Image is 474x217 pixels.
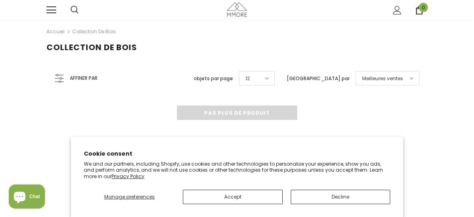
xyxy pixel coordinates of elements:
inbox-online-store-chat: Shopify online store chat [6,185,47,211]
label: [GEOGRAPHIC_DATA] par [287,75,350,83]
a: 0 [415,6,423,14]
span: Collection de bois [47,42,137,53]
img: Cas MMORE [227,2,247,16]
a: Privacy Policy [111,173,144,180]
button: Accept [183,190,282,204]
span: Meilleures ventes [362,75,403,83]
span: Manage preferences [104,193,155,200]
p: We and our partners, including Shopify, use cookies and other technologies to personalize your ex... [84,161,390,180]
span: 12 [245,75,250,83]
button: Manage preferences [84,190,175,204]
span: Affiner par [70,74,97,83]
a: Collection de bois [72,28,116,35]
button: Decline [291,190,390,204]
label: objets par page [194,75,233,83]
h2: Cookie consent [84,150,390,158]
a: Accueil [47,27,65,37]
span: 0 [419,3,428,12]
